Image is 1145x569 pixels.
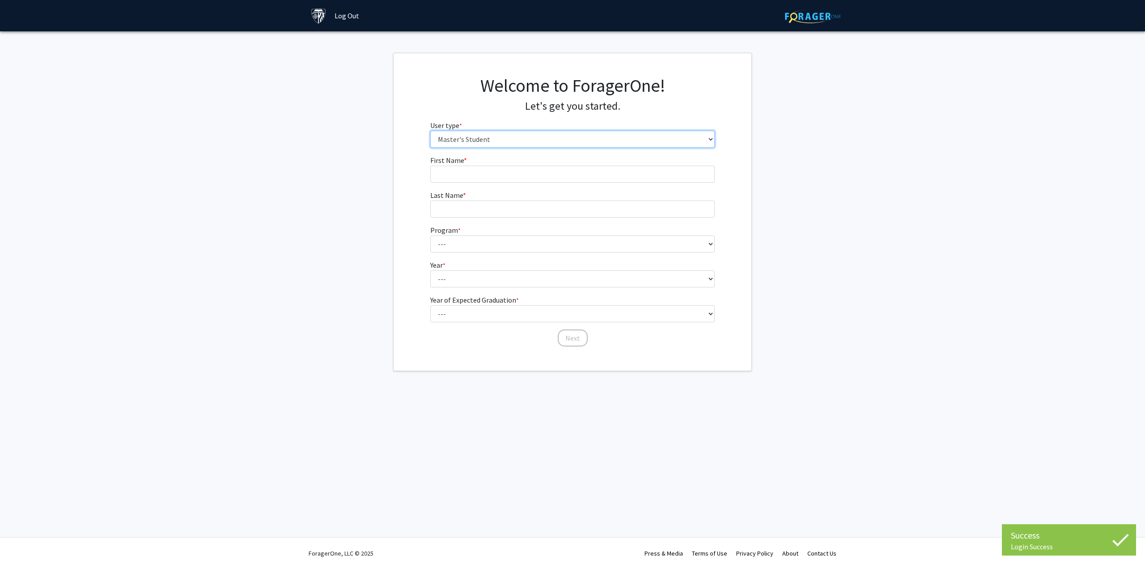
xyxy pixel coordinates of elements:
[645,549,683,557] a: Press & Media
[430,156,464,165] span: First Name
[309,538,373,569] div: ForagerOne, LLC © 2025
[430,191,463,200] span: Last Name
[1011,542,1127,551] div: Login Success
[807,549,836,557] a: Contact Us
[785,9,841,23] img: ForagerOne Logo
[430,225,461,235] label: Program
[430,295,519,305] label: Year of Expected Graduation
[558,329,588,347] button: Next
[692,549,727,557] a: Terms of Use
[430,75,715,96] h1: Welcome to ForagerOne!
[430,260,445,270] label: Year
[430,120,462,131] label: User type
[736,549,773,557] a: Privacy Policy
[1011,529,1127,542] div: Success
[311,8,327,24] img: Johns Hopkins University Logo
[7,529,38,562] iframe: Chat
[430,100,715,113] h4: Let's get you started.
[782,549,798,557] a: About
